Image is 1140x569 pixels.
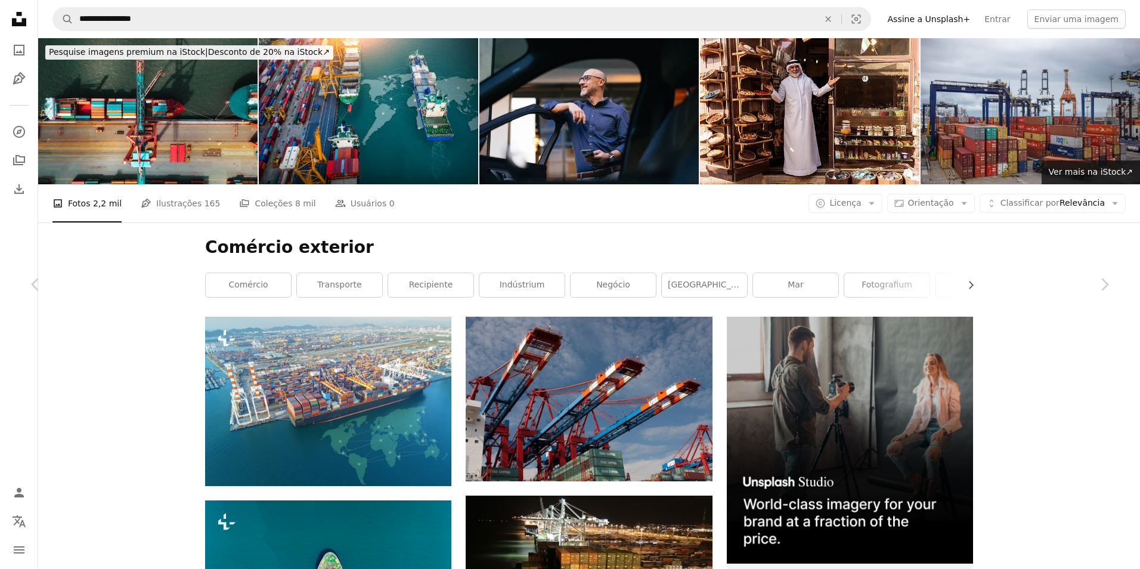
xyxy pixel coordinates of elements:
span: Relevância [1000,197,1105,209]
a: indústrium [479,273,565,297]
a: Ilustrações 165 [141,184,220,222]
a: guindaste vermelho e azul sob o céu azul durante o dia [466,393,712,404]
form: Pesquise conteúdo visual em todo o site [52,7,871,31]
span: Pesquise imagens premium na iStock | [49,47,208,57]
a: Coleções [7,149,31,172]
a: Coleções 8 mil [239,184,315,222]
span: Ver mais na iStock ↗ [1049,167,1133,177]
a: Entrar [977,10,1017,29]
button: Menu [7,538,31,562]
a: Usuários 0 [335,184,395,222]
button: Pesquisa visual [842,8,871,30]
button: Enviar uma imagem [1027,10,1126,29]
a: Próximo [1068,227,1140,342]
img: opinião de ângulo elevado no terminal do recipiente do guindaste da carga [38,38,258,184]
span: 165 [205,197,221,210]
a: Explorar [7,120,31,144]
button: Limpar [815,8,841,30]
img: Vista aérea superior contêineres navio carga negócio comércio comercial logística e transporte de... [259,38,478,184]
a: Vista aérea superior contêineres navio carga negócio comércio comercial logística e transporte de... [205,396,451,407]
span: 8 mil [295,197,316,210]
a: mar [753,273,838,297]
button: Orientação [887,194,975,213]
a: Assine a Unsplash+ [881,10,978,29]
a: Entrar / Cadastrar-se [7,481,31,505]
a: Histórico de downloads [7,177,31,201]
a: Fotos [7,38,31,62]
a: negócio [571,273,656,297]
span: Licença [829,198,861,208]
span: Classificar por [1000,198,1060,208]
img: Homem de negócios seguro que está pelo carro com smartphone na cidade [479,38,699,184]
button: rolar lista para a direita [960,273,973,297]
button: Licença [808,194,882,213]
a: Ilustrações [7,67,31,91]
img: Porto de Salvador, na Bahia (Brasil) [921,38,1140,184]
a: [GEOGRAPHIC_DATA] [662,273,747,297]
span: Orientação [908,198,954,208]
a: comércio [206,273,291,297]
a: Pesquise imagens premium na iStock|Desconto de 20% na iStock↗ [38,38,340,67]
a: transporte [297,273,382,297]
a: Ver mais na iStock↗ [1042,160,1140,184]
h1: Comércio exterior [205,237,973,258]
img: Vista aérea superior contêineres navio carga negócio comércio comercial logística e transporte de... [205,317,451,486]
button: Pesquise na Unsplash [53,8,73,30]
img: guindaste vermelho e azul sob o céu azul durante o dia [466,317,712,481]
a: recipiente [388,273,473,297]
span: 0 [389,197,395,210]
button: Idioma [7,509,31,533]
button: Classificar porRelevância [980,194,1126,213]
img: file-1715651741414-859baba4300dimage [727,317,973,563]
a: fotografium [844,273,930,297]
span: Desconto de 20% na iStock ↗ [49,47,330,57]
img: Comerciante árabe em Kandura branco no Dubai Souk [700,38,919,184]
a: camião [935,273,1021,297]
